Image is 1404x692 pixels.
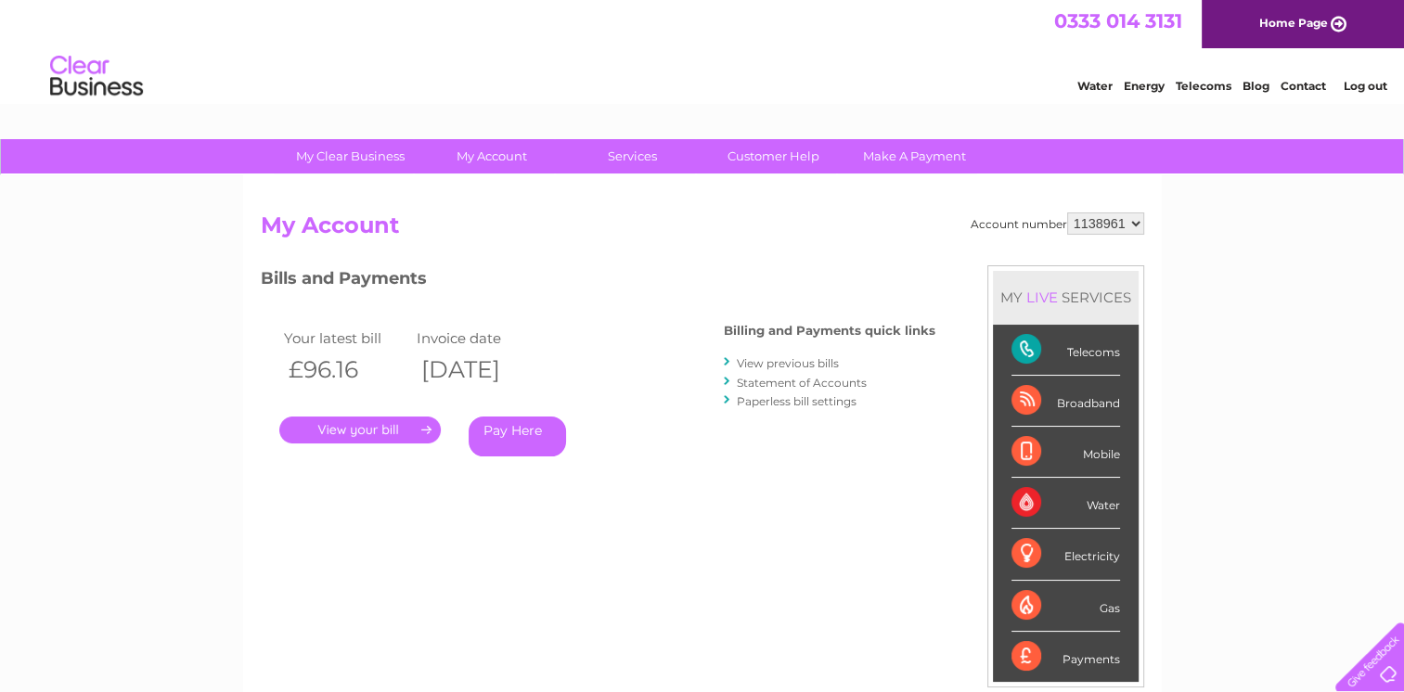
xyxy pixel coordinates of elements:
[1176,79,1231,93] a: Telecoms
[1077,79,1113,93] a: Water
[264,10,1141,90] div: Clear Business is a trading name of Verastar Limited (registered in [GEOGRAPHIC_DATA] No. 3667643...
[412,326,546,351] td: Invoice date
[49,48,144,105] img: logo.png
[971,212,1144,235] div: Account number
[737,376,867,390] a: Statement of Accounts
[1343,79,1386,93] a: Log out
[412,351,546,389] th: [DATE]
[556,139,709,173] a: Services
[1011,529,1120,580] div: Electricity
[469,416,566,456] a: Pay Here
[737,356,839,370] a: View previous bills
[279,416,441,443] a: .
[261,265,935,298] h3: Bills and Payments
[274,139,427,173] a: My Clear Business
[279,351,413,389] th: £96.16
[261,212,1144,248] h2: My Account
[1054,9,1182,32] a: 0333 014 3131
[1011,325,1120,376] div: Telecoms
[993,271,1139,324] div: MY SERVICES
[724,324,935,338] h4: Billing and Payments quick links
[1124,79,1165,93] a: Energy
[737,394,857,408] a: Paperless bill settings
[279,326,413,351] td: Your latest bill
[1023,288,1062,306] div: LIVE
[1243,79,1269,93] a: Blog
[1011,478,1120,529] div: Water
[1011,376,1120,427] div: Broadband
[838,139,991,173] a: Make A Payment
[1011,427,1120,478] div: Mobile
[415,139,568,173] a: My Account
[697,139,850,173] a: Customer Help
[1281,79,1326,93] a: Contact
[1011,581,1120,632] div: Gas
[1011,632,1120,682] div: Payments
